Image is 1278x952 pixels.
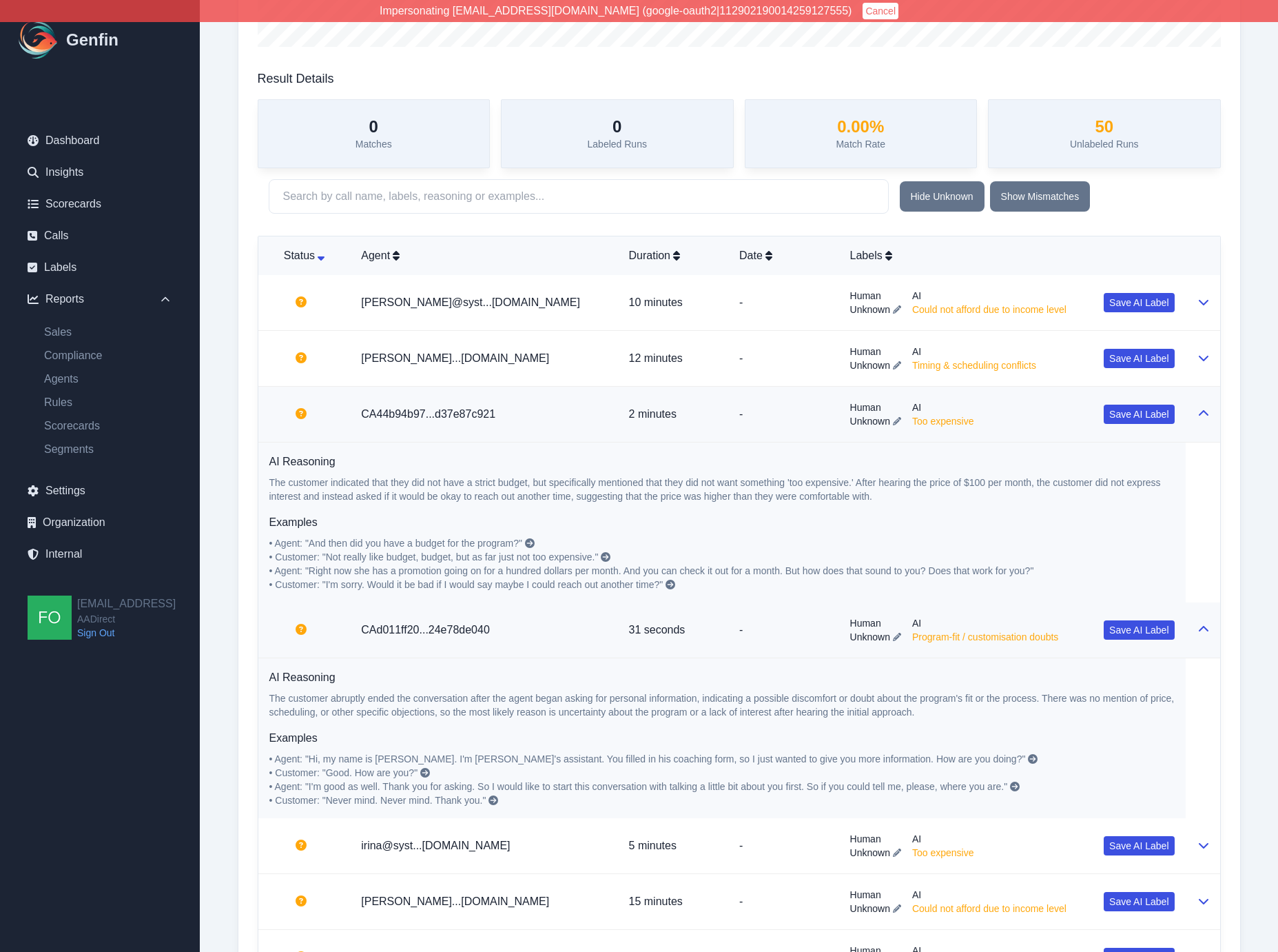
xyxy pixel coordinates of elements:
[850,345,901,358] span: Human
[739,838,828,854] p: -
[912,630,1058,644] span: Program-fit / customisation doubts
[33,418,183,434] a: Scorecards
[77,626,176,640] a: Sign Out
[1104,293,1174,312] button: Save AI Label
[912,888,1066,902] span: AI
[33,441,183,458] a: Segments
[1109,296,1168,310] span: Save AI Label
[17,127,183,154] a: Dashboard
[1104,836,1174,855] button: Save AI Label
[269,454,1175,470] h6: AI Reasoning
[739,294,828,311] p: -
[269,669,1175,686] h6: AI Reasoning
[850,247,1175,264] div: Labels
[588,117,647,137] h3: 0
[17,159,183,186] a: Insights
[17,254,183,281] a: Labels
[269,514,1175,531] h6: Examples
[1109,895,1168,909] span: Save AI Label
[912,846,974,860] span: Too expensive
[269,551,599,563] span: • Customer: "Not really like budget, budget, but as far just not too expensive."
[269,753,1026,764] span: • Agent: "Hi, my name is [PERSON_NAME]. I'm [PERSON_NAME]'s assistant. You filled in his coaching...
[850,902,890,915] span: Unknown
[1104,349,1174,368] button: Save AI Label
[66,29,118,51] h1: Genfin
[17,477,183,505] a: Settings
[900,181,985,212] button: Hide Unknown
[739,350,828,367] p: -
[269,730,1175,747] h6: Examples
[269,538,522,549] span: • Agent: "And then did you have a budget for the program?"
[850,616,901,630] span: Human
[1104,620,1174,640] button: Save AI Label
[269,781,1008,792] span: • Agent: "I'm good as well. Thank you for asking. So I would like to start this conversation with...
[912,345,1036,358] span: AI
[850,414,890,428] span: Unknown
[629,406,718,423] p: 2 minutes
[77,612,176,626] span: AADirect
[269,579,663,590] span: • Customer: "I'm sorry. Would it be bad if I would say maybe I could reach out another time?"
[258,69,334,88] h3: Result Details
[269,476,1175,503] p: The customer indicated that they did not have a strict budget, but specifically mentioned that th...
[1104,405,1174,424] button: Save AI Label
[17,18,61,62] img: Logo
[850,846,890,860] span: Unknown
[850,401,901,414] span: Human
[912,832,974,846] span: AI
[850,832,901,846] span: Human
[850,888,901,902] span: Human
[850,303,890,316] span: Unknown
[629,247,718,264] div: Duration
[1070,117,1139,137] h3: 50
[912,401,974,414] span: AI
[836,137,885,151] p: Match Rate
[1104,892,1174,911] button: Save AI Label
[912,414,974,428] span: Too expensive
[739,247,828,264] div: Date
[269,767,418,778] span: • Customer: "Good. How are you?"
[629,350,718,367] p: 12 minutes
[77,596,176,612] h2: [EMAIL_ADDRESS]
[355,137,392,151] p: Matches
[17,509,183,536] a: Organization
[361,624,490,636] a: CAd011ff20...24e78de040
[361,247,606,264] div: Agent
[361,408,495,420] a: CA44b94b97...d37e87c921
[355,117,392,137] h3: 0
[588,137,647,151] p: Labeled Runs
[912,289,1066,303] span: AI
[17,222,183,250] a: Calls
[850,289,901,303] span: Human
[17,285,183,313] div: Reports
[739,622,828,638] p: -
[361,895,549,907] a: [PERSON_NAME]...[DOMAIN_NAME]
[850,630,890,644] span: Unknown
[1109,623,1168,637] span: Save AI Label
[269,179,889,214] input: Search by call name, labels, reasoning or examples...
[629,893,718,910] p: 15 minutes
[33,371,183,387] a: Agents
[629,838,718,854] p: 5 minutes
[33,324,183,341] a: Sales
[629,294,718,311] p: 10 minutes
[912,902,1066,915] span: Could not afford due to income level
[361,840,510,851] a: irina@syst...[DOMAIN_NAME]
[863,3,898,19] button: Cancel
[850,358,890,372] span: Unknown
[739,893,828,910] p: -
[269,795,486,806] span: • Customer: "Never mind. Never mind. Thank you."
[1109,352,1168,365] span: Save AI Label
[269,565,1034,576] span: • Agent: "Right now she has a promotion going on for a hundred dollars per month. And you can che...
[990,181,1091,212] button: Show Mismatches
[912,303,1066,316] span: Could not afford due to income level
[361,296,580,308] a: [PERSON_NAME]@syst...[DOMAIN_NAME]
[33,347,183,364] a: Compliance
[1070,137,1139,151] p: Unlabeled Runs
[912,616,1058,630] span: AI
[17,540,183,568] a: Internal
[269,691,1175,719] p: The customer abruptly ended the conversation after the agent began asking for personal informatio...
[629,622,718,638] p: 31 seconds
[912,358,1036,372] span: Timing & scheduling conflicts
[28,596,72,640] img: founders@genfin.ai
[33,394,183,411] a: Rules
